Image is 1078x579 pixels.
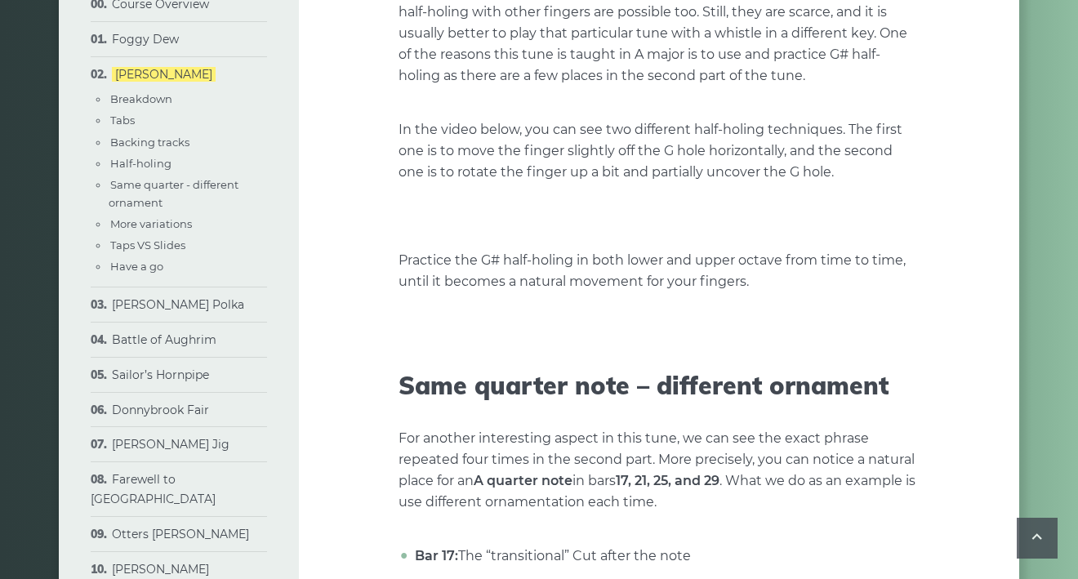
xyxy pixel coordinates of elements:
a: Battle of Aughrim [112,332,216,347]
a: [PERSON_NAME] Polka [112,297,244,312]
a: Tabs [110,114,135,127]
a: More variations [110,217,192,230]
a: Farewell to [GEOGRAPHIC_DATA] [91,472,216,506]
a: [PERSON_NAME] [112,67,216,82]
a: Donnybrook Fair [112,403,209,417]
a: Half-holing [110,157,171,170]
a: Have a go [110,260,163,273]
a: Same quarter - different ornament [109,178,238,209]
a: Sailor’s Hornpipe [112,367,209,382]
p: Practice the G# half-holing in both lower and upper octave from time to time, until it becomes a ... [399,250,920,292]
strong: Bar 17: [415,548,458,563]
a: Backing tracks [110,136,189,149]
a: Taps VS Slides [110,238,185,252]
a: Otters [PERSON_NAME] [112,527,249,541]
a: Foggy Dew [112,32,179,47]
strong: A quarter note [474,473,572,488]
strong: 17, 21, 25, and 29 [616,473,719,488]
a: [PERSON_NAME] [112,562,209,577]
p: In the video below, you can see two different half-holing techniques. The first one is to move th... [399,119,920,183]
a: [PERSON_NAME] Jig [112,437,229,452]
h2: Same quarter note – different ornament [399,371,920,400]
a: Breakdown [110,92,172,105]
li: The “transitional” Cut after the note [411,546,920,567]
p: For another interesting aspect in this tune, we can see the exact phrase repeated four times in t... [399,428,920,513]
